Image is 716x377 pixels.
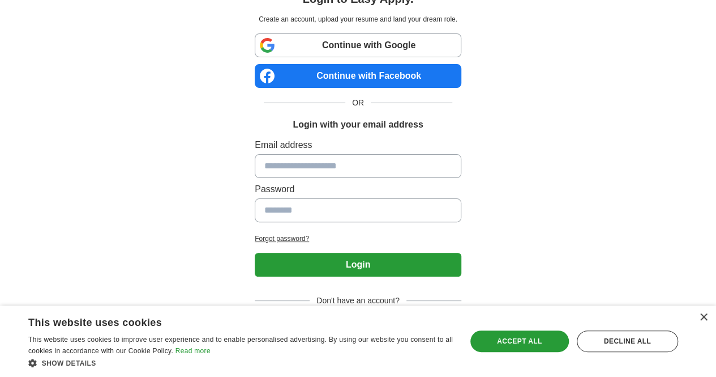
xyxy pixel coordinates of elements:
label: Email address [255,138,461,152]
div: This website uses cookies [28,312,425,329]
button: Login [255,253,461,277]
span: Don't have an account? [310,295,406,307]
div: Accept all [470,331,569,352]
a: Continue with Facebook [255,64,461,88]
p: Create an account, upload your resume and land your dream role. [257,14,459,24]
span: This website uses cookies to improve user experience and to enable personalised advertising. By u... [28,336,453,355]
a: Continue with Google [255,33,461,57]
span: Show details [42,359,96,367]
span: OR [345,97,371,109]
a: Forgot password? [255,234,461,244]
label: Password [255,183,461,196]
a: Read more, opens a new window [175,347,211,355]
div: Decline all [577,331,678,352]
h1: Login with your email address [293,118,423,132]
div: Show details [28,357,453,368]
div: Close [699,314,708,322]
